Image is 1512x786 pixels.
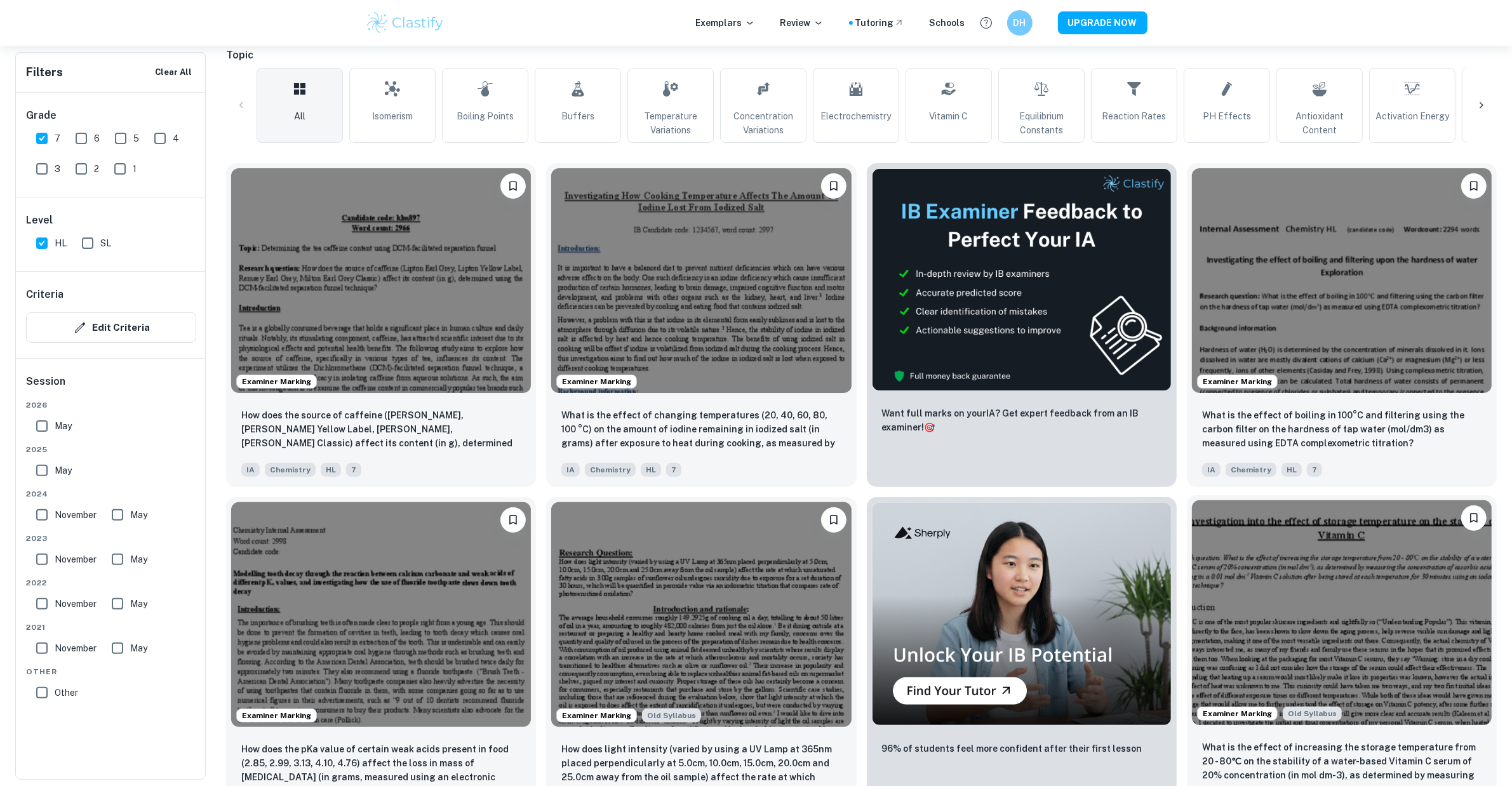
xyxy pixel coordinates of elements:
span: pH Effects [1203,109,1251,123]
span: 3 [55,162,60,176]
span: 5 [133,131,139,145]
h6: Criteria [26,287,64,302]
h6: Filters [26,63,63,81]
span: Electrochemistry [821,109,892,123]
span: 7 [346,463,361,477]
h6: Grade [26,108,196,123]
h6: Session [26,374,196,399]
a: Examiner MarkingBookmarkHow does the source of caffeine (Lipton Earl Grey, Lipton Yellow Label, R... [226,163,536,487]
span: November [55,552,97,566]
a: Examiner MarkingBookmarkWhat is the effect of boiling in 100°C and filtering using the carbon fil... [1187,163,1497,487]
p: What is the effect of changing temperatures (20, 40, 60, 80, 100 °C) on the amount of iodine rema... [561,408,841,451]
img: Chemistry IA example thumbnail: What is the effect of increasing the sto [1192,500,1492,725]
button: Bookmark [821,173,846,199]
img: Chemistry IA example thumbnail: How does the pKa value of certain weak a [231,502,531,727]
span: Old Syllabus [642,709,701,723]
button: Clear All [152,63,195,82]
span: HL [321,463,341,477]
span: 2023 [26,533,196,544]
a: ThumbnailWant full marks on yourIA? Get expert feedback from an IB examiner! [867,163,1177,487]
span: 2022 [26,577,196,589]
span: 2 [94,162,99,176]
span: Buffers [561,109,594,123]
img: Chemistry IA example thumbnail: What is the effect of boiling in 100°C a [1192,168,1492,393]
span: 7 [55,131,60,145]
p: How does the pKa value of certain weak acids present in food (2.85, 2.99, 3.13, 4.10, 4.76) affec... [241,742,521,785]
span: November [55,597,97,611]
span: Examiner Marking [237,710,316,721]
button: Bookmark [500,173,526,199]
span: May [55,419,72,433]
span: HL [641,463,661,477]
button: Bookmark [1461,173,1487,199]
span: Boiling Points [457,109,514,123]
span: 7 [1307,463,1322,477]
span: Activation Energy [1375,109,1449,123]
p: How does the source of caffeine (Lipton Earl Grey, Lipton Yellow Label, Remsey Earl Grey, Milton ... [241,408,521,451]
span: 1 [133,162,137,176]
span: 2025 [26,444,196,455]
span: November [55,641,97,655]
img: Thumbnail [872,168,1172,391]
span: IA [241,463,260,477]
p: Exemplars [696,16,755,30]
img: Chemistry IA example thumbnail: How does light intensity (varied by usin [551,502,851,727]
button: UPGRADE NOW [1058,11,1147,34]
p: How does light intensity (varied by using a UV Lamp at 365nm placed perpendicularly at 5.0cm, 10.... [561,742,841,785]
h6: Level [26,213,196,228]
img: Clastify logo [365,10,446,36]
span: Antioxidant Content [1282,109,1357,137]
span: Examiner Marking [237,376,316,387]
span: Chemistry [585,463,636,477]
span: Old Syllabus [1283,707,1342,721]
div: Starting from the May 2025 session, the Chemistry IA requirements have changed. It's OK to refer ... [1283,707,1342,721]
span: 7 [666,463,681,477]
span: Temperature Variations [633,109,708,137]
span: Other [26,666,196,677]
span: IA [561,463,580,477]
span: 4 [173,131,179,145]
p: Want full marks on your IA ? Get expert feedback from an IB examiner! [882,406,1161,434]
span: May [130,597,147,611]
img: Chemistry IA example thumbnail: What is the effect of changing temperatu [551,168,851,393]
span: Vitamin C [930,109,968,123]
a: Examiner MarkingBookmarkWhat is the effect of changing temperatures (20, 40, 60, 80, 100 °C) on t... [546,163,856,487]
h6: DH [1012,16,1027,30]
p: 96% of students feel more confident after their first lesson [882,742,1142,756]
span: May [130,508,147,522]
span: 2021 [26,622,196,633]
a: Tutoring [855,16,904,30]
span: Chemistry [1226,463,1276,477]
button: Help and Feedback [975,12,997,34]
span: Equilibrium Constants [1004,109,1079,137]
span: 2026 [26,399,196,411]
span: Examiner Marking [1198,708,1277,719]
span: May [130,641,147,655]
button: Bookmark [500,507,526,533]
span: IA [1202,463,1221,477]
a: Schools [930,16,965,30]
p: Review [780,16,824,30]
button: Bookmark [821,507,846,533]
button: Edit Criteria [26,312,196,343]
span: Chemistry [265,463,316,477]
span: Other [55,686,78,700]
span: November [55,508,97,522]
img: Chemistry IA example thumbnail: How does the source of caffeine (Lipton [231,168,531,393]
span: HL [1281,463,1302,477]
span: 6 [94,131,100,145]
span: SL [100,236,111,250]
h6: Topic [226,48,1497,63]
p: What is the effect of boiling in 100°C and filtering using the carbon filter on the hardness of t... [1202,408,1482,450]
span: HL [55,236,67,250]
button: DH [1007,10,1033,36]
span: All [294,109,305,123]
span: Examiner Marking [557,710,636,721]
span: Concentration Variations [726,109,801,137]
img: Thumbnail [872,502,1172,725]
span: 🎯 [925,422,935,432]
div: Starting from the May 2025 session, the Chemistry IA requirements have changed. It's OK to refer ... [642,709,701,723]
